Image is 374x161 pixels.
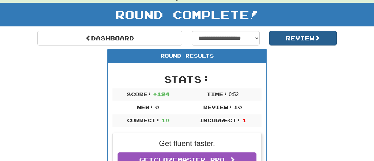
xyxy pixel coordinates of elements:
[203,104,232,110] span: Review:
[108,49,266,63] div: Round Results
[155,104,159,110] span: 0
[2,8,372,21] h1: Round Complete!
[207,91,227,97] span: Time:
[127,117,160,123] span: Correct:
[229,92,239,97] span: 0 : 52
[161,117,169,123] span: 10
[242,117,246,123] span: 1
[127,91,152,97] span: Score:
[37,31,182,45] a: Dashboard
[199,117,241,123] span: Incorrect:
[118,138,256,149] p: Get fluent faster.
[269,31,337,45] button: Review
[137,104,154,110] span: New:
[153,91,169,97] span: + 124
[234,104,242,110] span: 10
[112,74,262,85] h2: Stats:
